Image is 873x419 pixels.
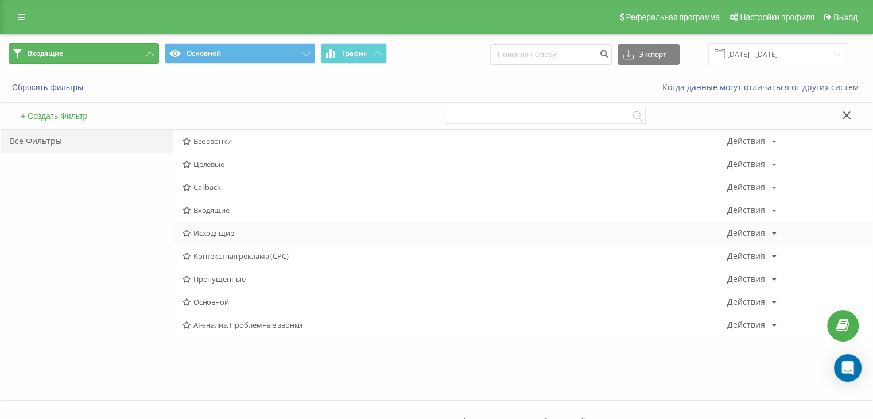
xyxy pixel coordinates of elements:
[9,43,159,64] button: Входящие
[727,252,765,260] div: Действия
[183,160,727,168] span: Целевые
[662,82,864,92] a: Когда данные могут отличаться от других систем
[740,13,814,22] span: Настройки профиля
[342,49,367,57] span: График
[183,183,727,191] span: Callback
[183,321,727,329] span: AI-анализ. Проблемные звонки
[183,275,727,283] span: Пропущенные
[618,44,680,65] button: Экспорт
[727,275,765,283] div: Действия
[727,206,765,214] div: Действия
[839,110,855,122] button: Закрыть
[626,13,720,22] span: Реферальная программа
[727,160,765,168] div: Действия
[183,206,727,214] span: Входящие
[321,43,387,64] button: График
[834,354,862,382] div: Open Intercom Messenger
[9,82,89,92] button: Сбросить фильтры
[490,44,612,65] input: Поиск по номеру
[727,229,765,237] div: Действия
[1,130,173,153] div: Все Фильтры
[28,49,63,58] span: Входящие
[727,183,765,191] div: Действия
[165,43,315,64] button: Основной
[183,137,727,145] span: Все звонки
[183,252,727,260] span: Контекстная реклама (CPC)
[727,321,765,329] div: Действия
[183,229,727,237] span: Исходящие
[727,298,765,306] div: Действия
[833,13,858,22] span: Выход
[183,298,727,306] span: Основной
[17,111,91,121] button: + Создать Фильтр
[727,137,765,145] div: Действия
